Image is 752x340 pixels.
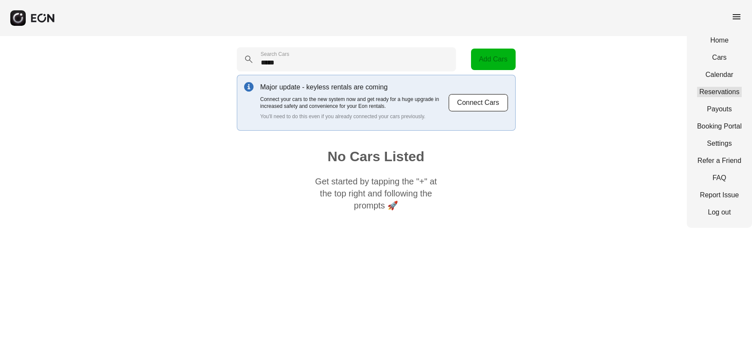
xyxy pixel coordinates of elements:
a: Refer a Friend [697,156,742,166]
span: menu [731,12,742,22]
a: Settings [697,138,742,149]
p: Connect your cars to the new system now and get ready for a huge upgrade in increased safety and ... [260,96,448,110]
p: You'll need to do this even if you already connected your cars previously. [260,113,448,120]
a: Payouts [697,104,742,114]
img: info [244,82,254,92]
a: Home [697,35,742,46]
button: Connect Cars [448,94,508,112]
a: FAQ [697,173,742,183]
a: Calendar [697,70,742,80]
p: Get started by tapping the "+" at the top right and following the prompts 🚀 [312,175,441,211]
label: Search Cars [261,51,290,58]
h1: No Cars Listed [328,151,425,162]
p: Major update - keyless rentals are coming [260,82,448,92]
a: Reservations [697,87,742,97]
a: Report Issue [697,190,742,200]
a: Booking Portal [697,121,742,132]
a: Cars [697,52,742,63]
a: Log out [697,207,742,217]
